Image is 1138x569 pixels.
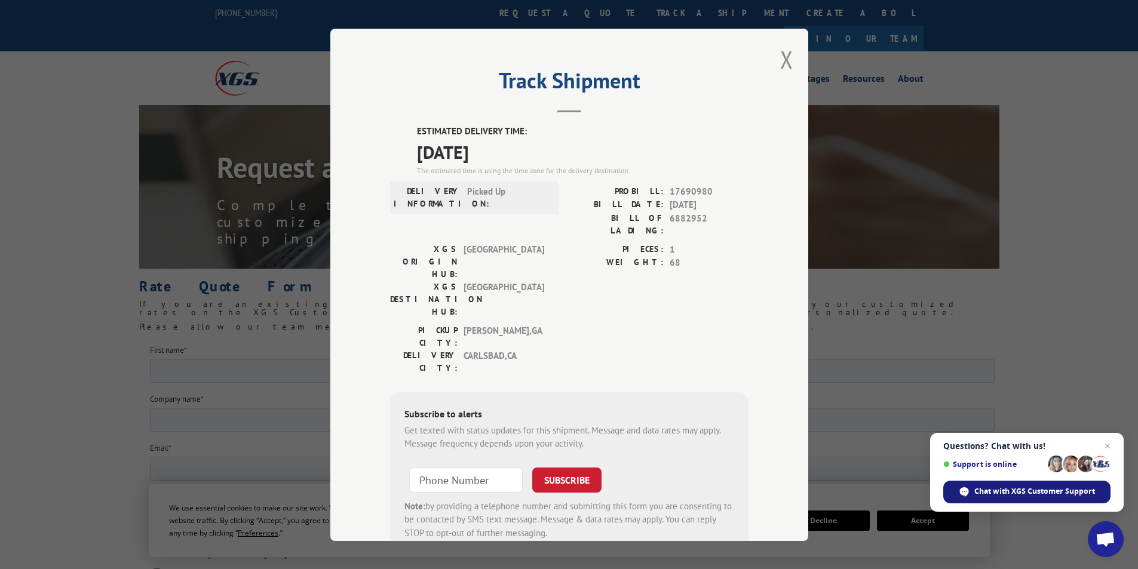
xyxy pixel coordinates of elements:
[425,1,458,11] span: Last name
[425,439,492,450] span: Destination Zip Code
[14,256,78,266] span: Expedited Shipping
[464,324,544,349] span: [PERSON_NAME] , GA
[670,256,749,270] span: 68
[943,481,1111,503] div: Chat with XGS Customer Support
[670,184,749,198] span: 17690980
[14,369,66,379] span: Total Operations
[14,417,41,427] span: Drayage
[464,349,544,374] span: CARLSBAD , CA
[14,385,76,395] span: LTL & Warehousing
[569,184,664,198] label: PROBILL:
[467,184,548,210] span: Picked Up
[404,499,734,540] div: by providing a telephone number and submitting this form you are consenting to be contacted by SM...
[3,321,11,328] input: [GEOGRAPHIC_DATA]
[425,99,473,109] span: Phone number
[390,349,458,374] label: DELIVERY CITY:
[3,337,11,345] input: Pick and Pack Solutions
[670,242,749,256] span: 1
[569,242,664,256] label: PIECES:
[464,280,544,318] span: [GEOGRAPHIC_DATA]
[417,138,749,165] span: [DATE]
[532,467,602,492] button: SUBSCRIBE
[3,272,11,280] input: Warehousing
[390,324,458,349] label: PICKUP CITY:
[390,280,458,318] label: XGS DESTINATION HUB:
[14,288,94,299] span: Supply Chain Integration
[3,167,11,174] input: Contact by Email
[3,256,11,264] input: Expedited Shipping
[14,272,56,282] span: Warehousing
[14,183,70,193] span: Contact by Phone
[974,486,1095,497] span: Chat with XGS Customer Support
[14,321,84,331] span: [GEOGRAPHIC_DATA]
[14,167,68,177] span: Contact by Email
[3,417,11,425] input: Drayage
[409,467,523,492] input: Phone Number
[3,385,11,393] input: LTL & Warehousing
[569,211,664,236] label: BILL OF LADING:
[3,353,11,361] input: Buyer
[670,198,749,212] span: [DATE]
[3,369,11,377] input: Total Operations
[14,337,90,347] span: Pick and Pack Solutions
[390,72,749,95] h2: Track Shipment
[3,305,11,312] input: Custom Cutting
[943,441,1111,451] span: Questions? Chat with us!
[404,500,425,511] strong: Note:
[3,240,11,248] input: Truckload
[417,165,749,176] div: The estimated time is using the time zone for the delivery destination.
[390,242,458,280] label: XGS ORIGIN HUB:
[417,125,749,139] label: ESTIMATED DELIVERY TIME:
[3,401,11,409] input: LTL, Truckload & Warehousing
[3,183,11,190] input: Contact by Phone
[569,198,664,212] label: BILL DATE:
[425,50,527,60] span: Account Number (if applicable)
[464,242,544,280] span: [GEOGRAPHIC_DATA]
[3,224,11,232] input: LTL Shipping
[425,453,845,477] input: Enter your Zip or Postal Code
[670,211,749,236] span: 6882952
[14,401,112,411] span: LTL, Truckload & Warehousing
[404,406,734,423] div: Subscribe to alerts
[943,460,1044,469] span: Support is online
[1100,439,1115,453] span: Close chat
[14,240,45,250] span: Truckload
[1088,521,1124,557] div: Open chat
[14,305,63,315] span: Custom Cutting
[14,353,33,363] span: Buyer
[780,44,793,75] button: Close modal
[14,224,55,234] span: LTL Shipping
[3,288,11,296] input: Supply Chain Integration
[404,423,734,450] div: Get texted with status updates for this shipment. Message and data rates may apply. Message frequ...
[394,184,461,210] label: DELIVERY INFORMATION:
[569,256,664,270] label: WEIGHT:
